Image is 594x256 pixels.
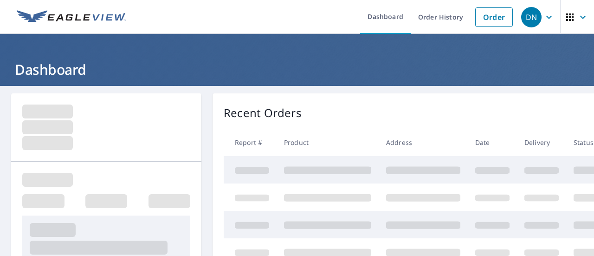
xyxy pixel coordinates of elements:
[11,60,583,79] h1: Dashboard
[468,129,517,156] th: Date
[277,129,379,156] th: Product
[224,105,302,121] p: Recent Orders
[517,129,566,156] th: Delivery
[224,129,277,156] th: Report #
[17,10,126,24] img: EV Logo
[521,7,542,27] div: DN
[475,7,513,27] a: Order
[379,129,468,156] th: Address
